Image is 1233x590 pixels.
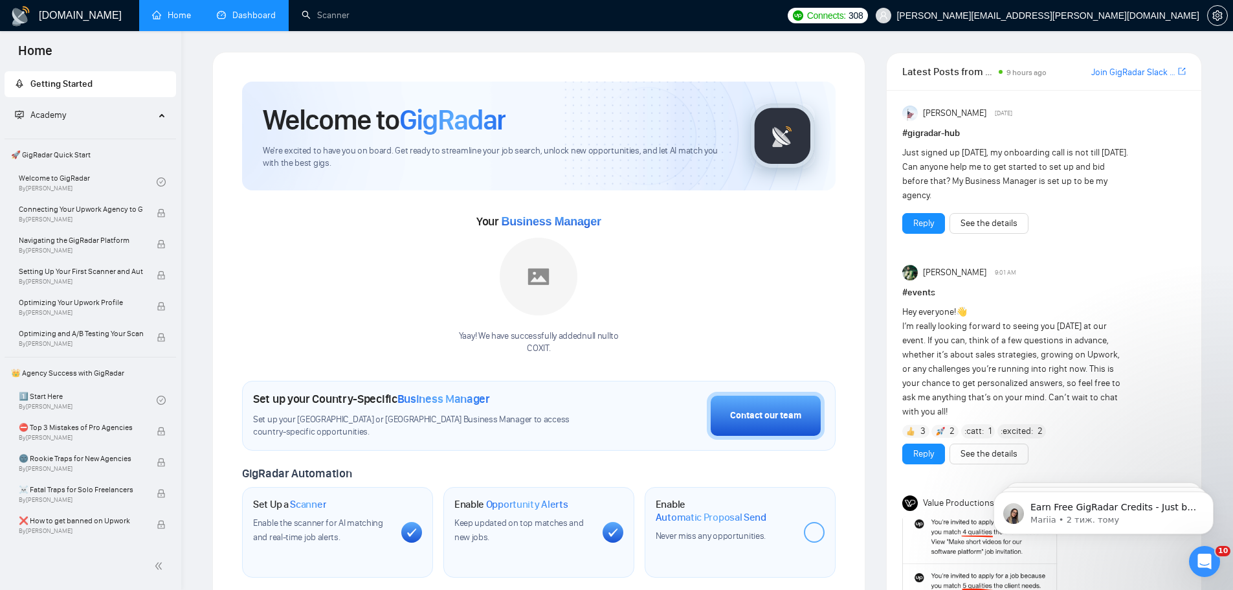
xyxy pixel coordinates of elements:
a: Reply [913,216,934,231]
span: By [PERSON_NAME] [19,527,143,535]
span: 1 [988,425,992,438]
img: Vlad [902,265,918,280]
span: By [PERSON_NAME] [19,465,143,473]
img: gigradar-logo.png [750,104,815,168]
img: logo [10,6,31,27]
span: 308 [849,8,863,23]
li: Getting Started [5,71,176,97]
span: fund-projection-screen [15,110,24,119]
span: Automatic Proposal Send [656,511,766,524]
span: 🚀 GigRadar Quick Start [6,142,175,168]
span: 3 [920,425,926,438]
img: upwork-logo.png [793,10,803,21]
span: Latest Posts from the GigRadar Community [902,63,995,80]
span: ⛔ Top 3 Mistakes of Pro Agencies [19,421,143,434]
span: double-left [154,560,167,573]
span: Academy [30,109,66,120]
span: rocket [15,79,24,88]
a: Join GigRadar Slack Community [1091,65,1175,80]
h1: Enable [656,498,794,523]
a: 1️⃣ Start HereBy[PERSON_NAME] [19,386,157,414]
span: Getting Started [30,78,93,89]
span: [DATE] [995,108,1012,119]
h1: # gigradar-hub [902,126,1186,141]
span: :catt: [964,424,984,438]
a: Welcome to GigRadarBy[PERSON_NAME] [19,168,157,196]
span: Academy [15,109,66,120]
span: By [PERSON_NAME] [19,247,143,255]
span: Connecting Your Upwork Agency to GigRadar [19,203,143,216]
div: Contact our team [730,409,801,423]
a: dashboardDashboard [217,10,276,21]
span: Keep updated on top matches and new jobs. [454,517,584,543]
span: Scanner [290,498,326,511]
span: By [PERSON_NAME] [19,278,143,286]
span: :excited: [1001,424,1033,438]
a: setting [1207,10,1228,21]
span: lock [157,240,166,249]
span: Business Manager [501,215,601,228]
button: See the details [950,444,1028,464]
img: 🚀 [936,427,945,436]
img: 👍 [906,427,915,436]
a: See the details [961,447,1017,461]
span: 👑 Agency Success with GigRadar [6,360,175,386]
span: By [PERSON_NAME] [19,496,143,504]
h1: # events [902,286,1186,300]
h1: Set up your Country-Specific [253,392,490,406]
span: Home [8,41,63,69]
span: By [PERSON_NAME] [19,340,143,348]
button: setting [1207,5,1228,26]
span: [PERSON_NAME] [923,266,986,280]
span: ☠️ Fatal Traps for Solo Freelancers [19,483,143,496]
span: Your [476,214,601,229]
span: Opportunity Alerts [486,498,568,511]
span: Value Productions [923,496,994,510]
a: Reply [913,447,934,461]
span: lock [157,333,166,342]
span: By [PERSON_NAME] [19,216,143,223]
span: Optimizing Your Upwork Profile [19,296,143,309]
span: lock [157,271,166,280]
div: Just signed up [DATE], my onboarding call is not till [DATE]. Can anyone help me to get started t... [902,146,1129,203]
p: COXIT . [459,343,619,355]
span: check-circle [157,396,166,405]
span: lock [157,302,166,311]
button: Contact our team [707,392,825,440]
span: Connects: [807,8,846,23]
span: By [PERSON_NAME] [19,309,143,317]
span: 10 [1216,546,1230,556]
button: See the details [950,213,1028,234]
span: Business Manager [397,392,490,406]
div: Yaay! We have successfully added null null to [459,330,619,355]
span: Set up your [GEOGRAPHIC_DATA] or [GEOGRAPHIC_DATA] Business Manager to access country-specific op... [253,414,596,438]
a: See the details [961,216,1017,231]
span: Never miss any opportunities. [656,530,766,541]
button: Reply [902,213,945,234]
span: 🌚 Rookie Traps for New Agencies [19,452,143,465]
span: lock [157,209,166,218]
span: lock [157,489,166,498]
span: 2 [1038,425,1043,438]
img: Value Productions [902,495,918,511]
span: user [879,11,888,20]
img: placeholder.png [500,238,577,315]
a: searchScanner [302,10,350,21]
img: Anisuzzaman Khan [902,106,918,121]
span: Navigating the GigRadar Platform [19,234,143,247]
span: 9 hours ago [1006,68,1047,77]
span: 2 [950,425,955,438]
span: Setting Up Your First Scanner and Auto-Bidder [19,265,143,278]
h1: Set Up a [253,498,326,511]
span: GigRadar [399,102,505,137]
span: lock [157,520,166,529]
button: Reply [902,444,945,464]
span: Enable the scanner for AI matching and real-time job alerts. [253,517,383,543]
span: ❌ How to get banned on Upwork [19,514,143,527]
span: By [PERSON_NAME] [19,434,143,442]
span: We're excited to have you on board. Get ready to streamline your job search, unlock new opportuni... [263,145,729,170]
